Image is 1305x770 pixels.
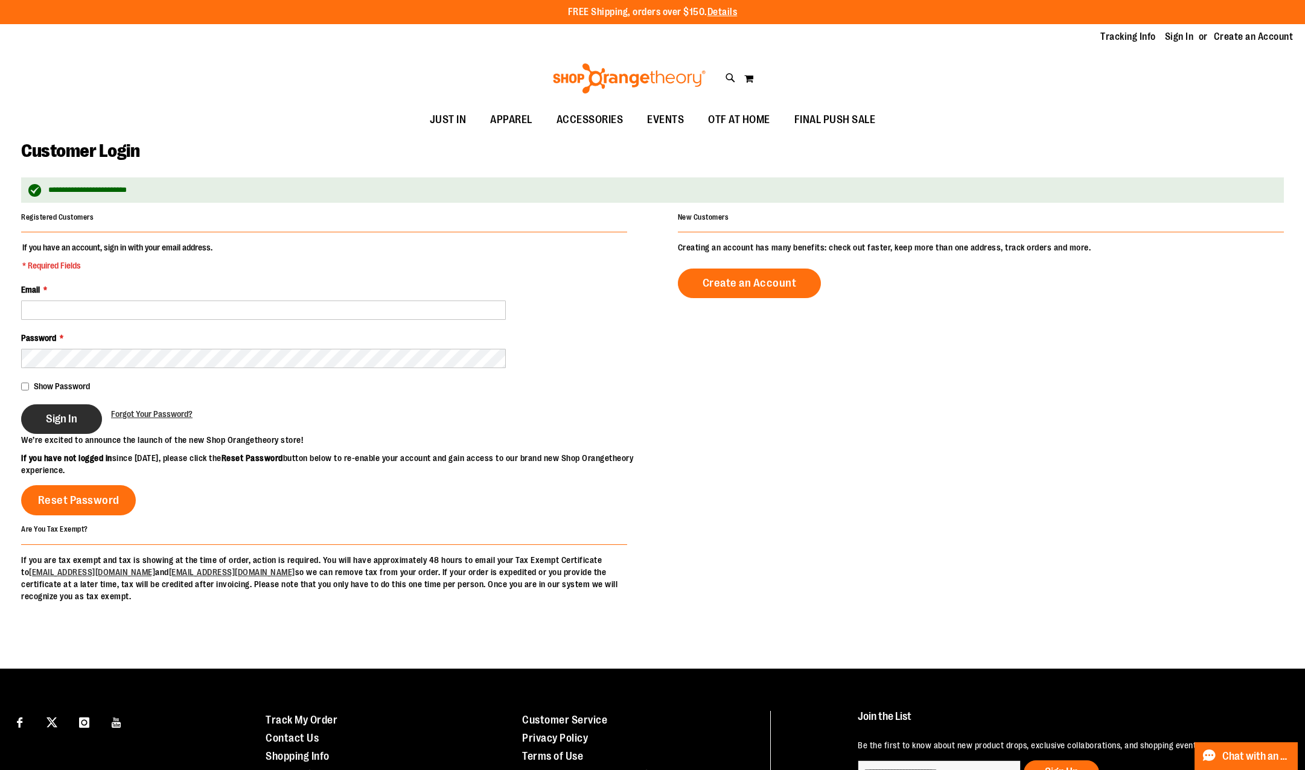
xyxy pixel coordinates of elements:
[707,7,738,17] a: Details
[46,412,77,425] span: Sign In
[678,269,822,298] a: Create an Account
[38,494,120,507] span: Reset Password
[703,276,797,290] span: Create an Account
[22,259,212,272] span: * Required Fields
[21,241,214,272] legend: If you have an account, sign in with your email address.
[21,285,40,294] span: Email
[46,717,57,728] img: Twitter
[106,711,127,732] a: Visit our Youtube page
[430,106,467,133] span: JUST IN
[557,106,624,133] span: ACCESSORIES
[21,404,102,434] button: Sign In
[21,453,112,463] strong: If you have not logged in
[21,434,652,446] p: We’re excited to announce the launch of the new Shop Orangetheory store!
[1195,742,1298,770] button: Chat with an Expert
[1100,30,1156,43] a: Tracking Info
[782,106,888,134] a: FINAL PUSH SALE
[551,63,707,94] img: Shop Orangetheory
[21,525,88,533] strong: Are You Tax Exempt?
[647,106,684,133] span: EVENTS
[21,141,139,161] span: Customer Login
[266,732,319,744] a: Contact Us
[21,485,136,515] a: Reset Password
[42,711,63,732] a: Visit our X page
[708,106,770,133] span: OTF AT HOME
[522,732,588,744] a: Privacy Policy
[21,213,94,221] strong: Registered Customers
[568,5,738,19] p: FREE Shipping, orders over $150.
[222,453,283,463] strong: Reset Password
[522,750,583,762] a: Terms of Use
[678,213,729,221] strong: New Customers
[794,106,876,133] span: FINAL PUSH SALE
[266,714,337,726] a: Track My Order
[266,750,330,762] a: Shopping Info
[21,452,652,476] p: since [DATE], please click the button below to re-enable your account and gain access to our bran...
[1222,751,1291,762] span: Chat with an Expert
[858,739,1275,751] p: Be the first to know about new product drops, exclusive collaborations, and shopping events!
[635,106,696,134] a: EVENTS
[478,106,544,134] a: APPAREL
[696,106,782,134] a: OTF AT HOME
[111,409,193,419] span: Forgot Your Password?
[21,554,627,602] p: If you are tax exempt and tax is showing at the time of order, action is required. You will have ...
[9,711,30,732] a: Visit our Facebook page
[111,408,193,420] a: Forgot Your Password?
[21,333,56,343] span: Password
[74,711,95,732] a: Visit our Instagram page
[1165,30,1194,43] a: Sign In
[522,714,607,726] a: Customer Service
[490,106,532,133] span: APPAREL
[34,381,90,391] span: Show Password
[169,567,295,577] a: [EMAIL_ADDRESS][DOMAIN_NAME]
[544,106,636,134] a: ACCESSORIES
[418,106,479,134] a: JUST IN
[29,567,155,577] a: [EMAIL_ADDRESS][DOMAIN_NAME]
[858,711,1275,733] h4: Join the List
[678,241,1284,253] p: Creating an account has many benefits: check out faster, keep more than one address, track orders...
[1214,30,1294,43] a: Create an Account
